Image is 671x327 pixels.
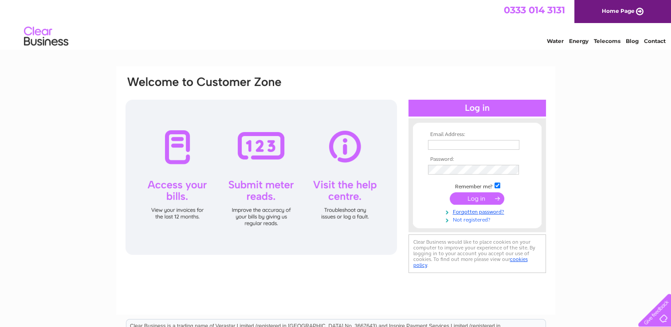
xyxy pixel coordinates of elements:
[450,192,504,205] input: Submit
[426,181,529,190] td: Remember me?
[126,5,545,43] div: Clear Business is a trading name of Verastar Limited (registered in [GEOGRAPHIC_DATA] No. 3667643...
[426,156,529,163] th: Password:
[426,132,529,138] th: Email Address:
[428,215,529,223] a: Not registered?
[408,234,546,273] div: Clear Business would like to place cookies on your computer to improve your experience of the sit...
[569,38,589,44] a: Energy
[547,38,564,44] a: Water
[626,38,639,44] a: Blog
[24,23,69,50] img: logo.png
[428,207,529,215] a: Forgotten password?
[413,256,528,268] a: cookies policy
[504,4,565,16] a: 0333 014 3131
[594,38,620,44] a: Telecoms
[644,38,666,44] a: Contact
